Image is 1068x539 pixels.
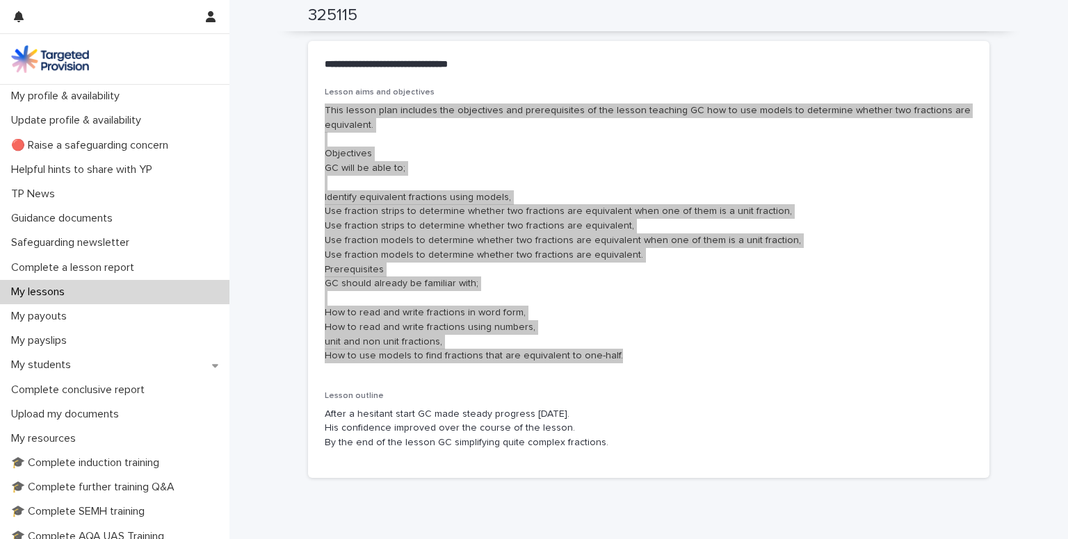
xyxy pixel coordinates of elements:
p: My students [6,358,82,372]
p: My profile & availability [6,90,131,103]
p: This lesson plan includes the objectives and prerequisites of the lesson teaching GC how to use m... [325,103,973,363]
p: 🔴 Raise a safeguarding concern [6,139,179,152]
span: Lesson aims and objectives [325,88,435,97]
h2: 325115 [308,6,357,26]
p: My lessons [6,285,76,299]
p: Safeguarding newsletter [6,236,140,249]
p: My payouts [6,310,78,323]
p: Upload my documents [6,408,130,421]
p: 🎓 Complete further training Q&A [6,481,186,494]
p: Complete conclusive report [6,383,156,397]
p: 🎓 Complete induction training [6,456,170,470]
span: Lesson outline [325,392,384,400]
p: 🎓 Complete SEMH training [6,505,156,518]
p: Helpful hints to share with YP [6,163,163,176]
p: My resources [6,432,87,445]
p: Update profile & availability [6,114,152,127]
p: Complete a lesson report [6,261,145,274]
img: M5nRWzHhSzIhMunXDL62 [11,45,89,73]
p: TP News [6,188,66,201]
p: My payslips [6,334,78,347]
p: After a hesitant start GC made steady progress [DATE]. His confidence improved over the course of... [325,407,973,450]
p: Guidance documents [6,212,124,225]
